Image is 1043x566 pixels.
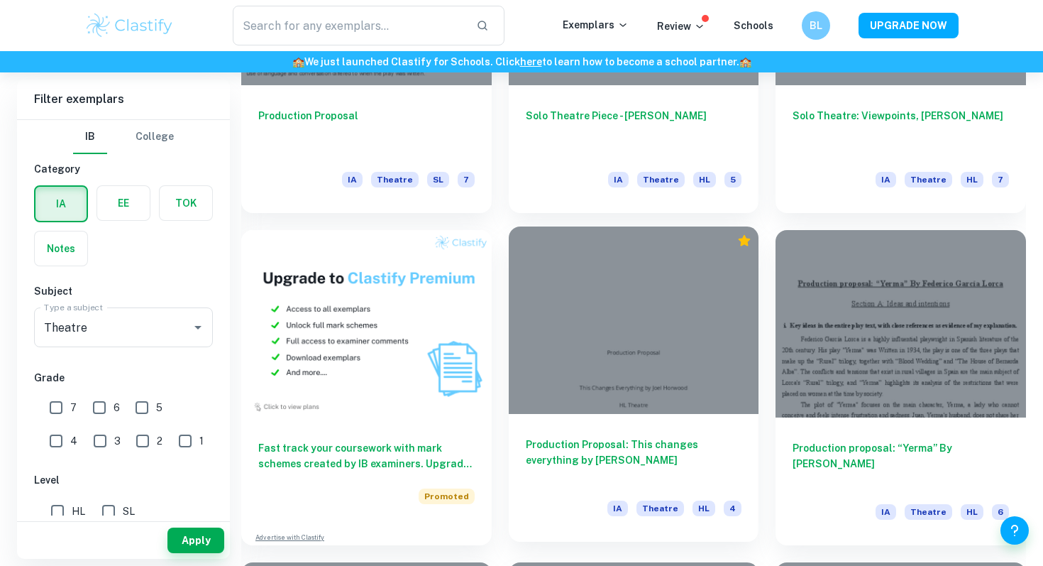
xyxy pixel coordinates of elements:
[233,6,465,45] input: Search for any exemplars...
[992,172,1009,187] span: 7
[123,504,135,519] span: SL
[692,501,715,516] span: HL
[961,504,983,520] span: HL
[526,437,742,484] h6: Production Proposal: This changes everything by [PERSON_NAME]
[739,56,751,67] span: 🏫
[342,172,363,187] span: IA
[802,11,830,40] button: BL
[3,54,1040,70] h6: We just launched Clastify for Schools. Click to learn how to become a school partner.
[70,400,77,415] span: 7
[241,230,492,418] img: Thumbnail
[526,108,742,155] h6: Solo Theatre Piece - [PERSON_NAME]
[793,440,1009,487] h6: Production proposal: “Yerma” By [PERSON_NAME]
[136,120,174,154] button: College
[73,120,174,154] div: Filter type choice
[34,472,213,488] h6: Level
[35,187,87,221] button: IA
[258,440,475,472] h6: Fast track your coursework with mark schemes created by IB examiners. Upgrade now
[737,234,751,248] div: Premium
[188,317,208,337] button: Open
[563,17,629,33] p: Exemplars
[637,172,685,187] span: Theatre
[17,80,230,119] h6: Filter exemplars
[419,489,475,504] span: Promoted
[992,504,1009,520] span: 6
[427,172,449,187] span: SL
[961,172,983,187] span: HL
[693,172,716,187] span: HL
[258,108,475,155] h6: Production Proposal
[97,186,150,220] button: EE
[114,400,120,415] span: 6
[607,501,628,516] span: IA
[292,56,304,67] span: 🏫
[509,230,759,545] a: Production Proposal: This changes everything by [PERSON_NAME]IATheatreHL4
[1000,516,1029,545] button: Help and Feedback
[44,301,103,313] label: Type a subject
[724,172,741,187] span: 5
[84,11,175,40] img: Clastify logo
[34,161,213,177] h6: Category
[156,400,162,415] span: 5
[70,433,77,449] span: 4
[905,172,952,187] span: Theatre
[520,56,542,67] a: here
[34,370,213,386] h6: Grade
[905,504,952,520] span: Theatre
[167,528,224,553] button: Apply
[793,108,1009,155] h6: Solo Theatre: Viewpoints, [PERSON_NAME]
[724,501,741,516] span: 4
[34,283,213,299] h6: Subject
[371,172,419,187] span: Theatre
[255,533,324,543] a: Advertise with Clastify
[636,501,684,516] span: Theatre
[859,13,959,38] button: UPGRADE NOW
[776,230,1026,545] a: Production proposal: “Yerma” By [PERSON_NAME]IATheatreHL6
[35,232,87,266] button: Notes
[808,18,824,33] h6: BL
[876,172,896,187] span: IA
[608,172,629,187] span: IA
[657,18,705,34] p: Review
[160,186,212,220] button: TOK
[199,433,204,449] span: 1
[458,172,475,187] span: 7
[73,120,107,154] button: IB
[72,504,85,519] span: HL
[734,20,773,31] a: Schools
[876,504,896,520] span: IA
[114,433,121,449] span: 3
[157,433,162,449] span: 2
